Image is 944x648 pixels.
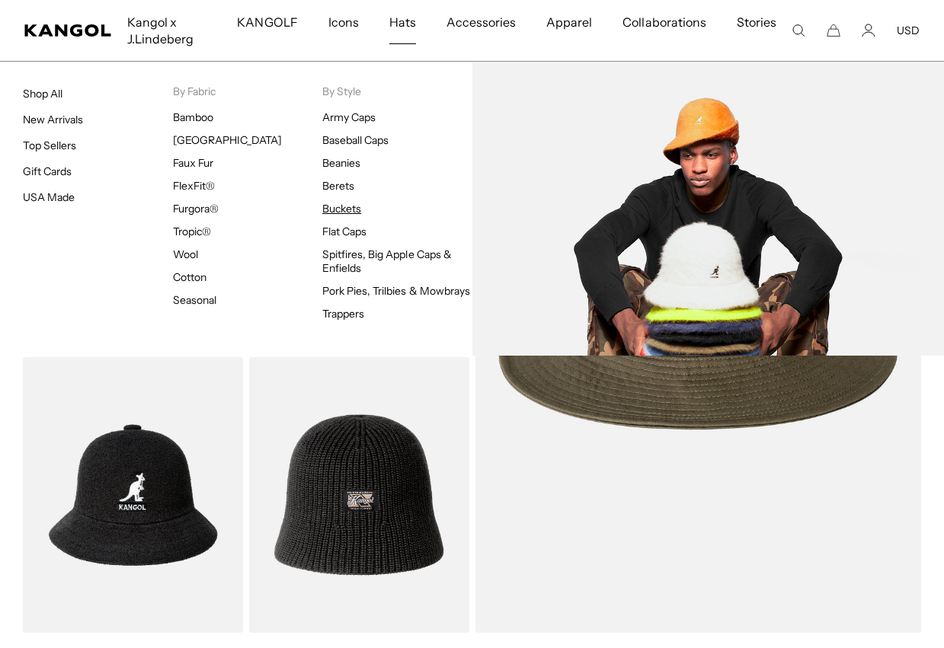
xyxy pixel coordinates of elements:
[827,24,840,37] button: Cart
[322,156,360,170] a: Beanies
[173,133,282,147] a: [GEOGRAPHIC_DATA]
[23,190,75,204] a: USA Made
[862,24,875,37] a: Account
[322,133,389,147] a: Baseball Caps
[322,179,354,193] a: Berets
[23,357,243,634] img: Big Logo Casual
[322,247,452,275] a: Spitfires, Big Apple Caps & Enfields
[792,24,805,37] summary: Search here
[322,225,366,238] a: Flat Caps
[173,247,198,261] a: Wool
[23,87,62,101] a: Shop All
[322,85,472,98] p: By Style
[897,24,920,37] button: USD
[173,225,211,238] a: Tropic®
[23,139,76,152] a: Top Sellers
[24,24,112,37] a: Kangol
[249,357,469,634] img: Washed Knit Bucket
[173,156,213,170] a: Faux Fur
[173,202,219,215] a: Furgora®
[322,202,361,215] a: Buckets
[322,307,364,321] a: Trappers
[173,110,213,124] a: Bamboo
[173,270,206,284] a: Cotton
[173,179,215,193] a: FlexFit®
[322,110,376,124] a: Army Caps
[23,113,83,126] a: New Arrivals
[23,164,72,178] a: Gift Cards
[322,284,470,298] a: Pork Pies, Trilbies & Mowbrays
[173,85,323,98] p: By Fabric
[173,293,216,307] a: Seasonal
